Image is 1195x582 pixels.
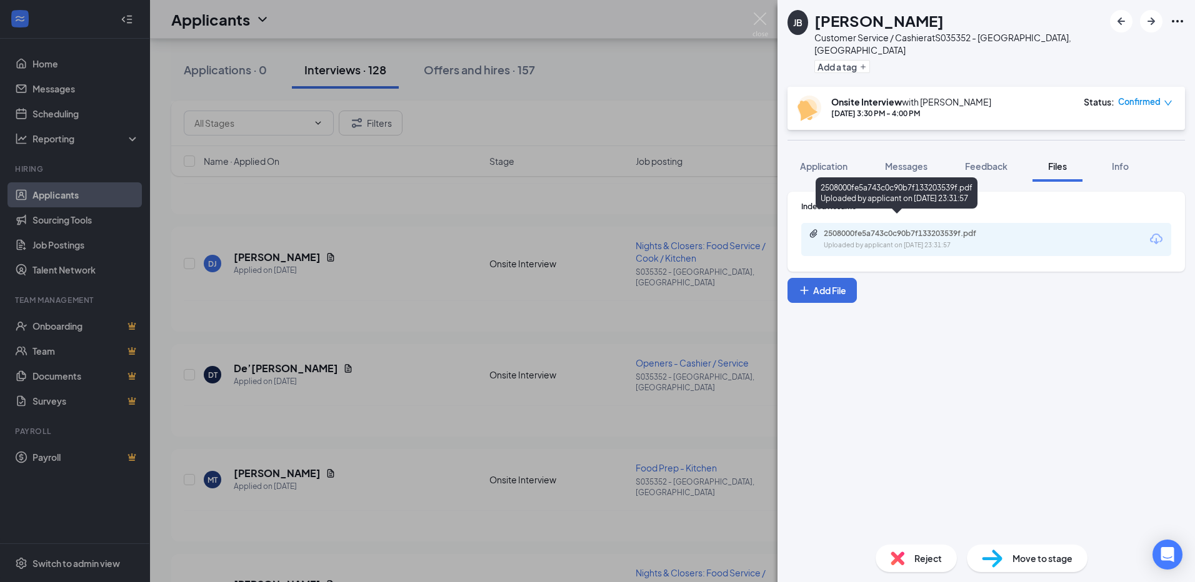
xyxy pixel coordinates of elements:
[965,160,1007,172] span: Feedback
[1140,10,1162,32] button: ArrowRight
[1144,14,1159,29] svg: ArrowRight
[1149,232,1164,247] svg: Download
[1112,160,1129,172] span: Info
[1084,96,1114,108] div: Status :
[831,96,902,107] b: Onsite Interview
[824,229,999,239] div: 2508000fe5a743c0c90b7f133203539f.pdf
[885,160,927,172] span: Messages
[814,60,870,73] button: PlusAdd a tag
[1164,99,1172,107] span: down
[814,31,1104,56] div: Customer Service / Cashier at S035352 - [GEOGRAPHIC_DATA], [GEOGRAPHIC_DATA]
[914,551,942,565] span: Reject
[824,240,1011,250] div: Uploaded by applicant on [DATE] 23:31:57
[831,96,991,108] div: with [PERSON_NAME]
[801,201,1171,212] div: Indeed Resume
[800,160,847,172] span: Application
[1152,540,1182,570] div: Open Intercom Messenger
[1048,160,1067,172] span: Files
[816,177,977,209] div: 2508000fe5a743c0c90b7f133203539f.pdf Uploaded by applicant on [DATE] 23:31:57
[1118,96,1161,108] span: Confirmed
[814,10,944,31] h1: [PERSON_NAME]
[1110,10,1132,32] button: ArrowLeftNew
[793,16,802,29] div: JB
[1114,14,1129,29] svg: ArrowLeftNew
[1012,551,1072,565] span: Move to stage
[798,284,811,297] svg: Plus
[859,63,867,71] svg: Plus
[1170,14,1185,29] svg: Ellipses
[831,108,991,119] div: [DATE] 3:30 PM - 4:00 PM
[809,229,1011,250] a: Paperclip2508000fe5a743c0c90b7f133203539f.pdfUploaded by applicant on [DATE] 23:31:57
[809,229,819,239] svg: Paperclip
[787,278,857,303] button: Add FilePlus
